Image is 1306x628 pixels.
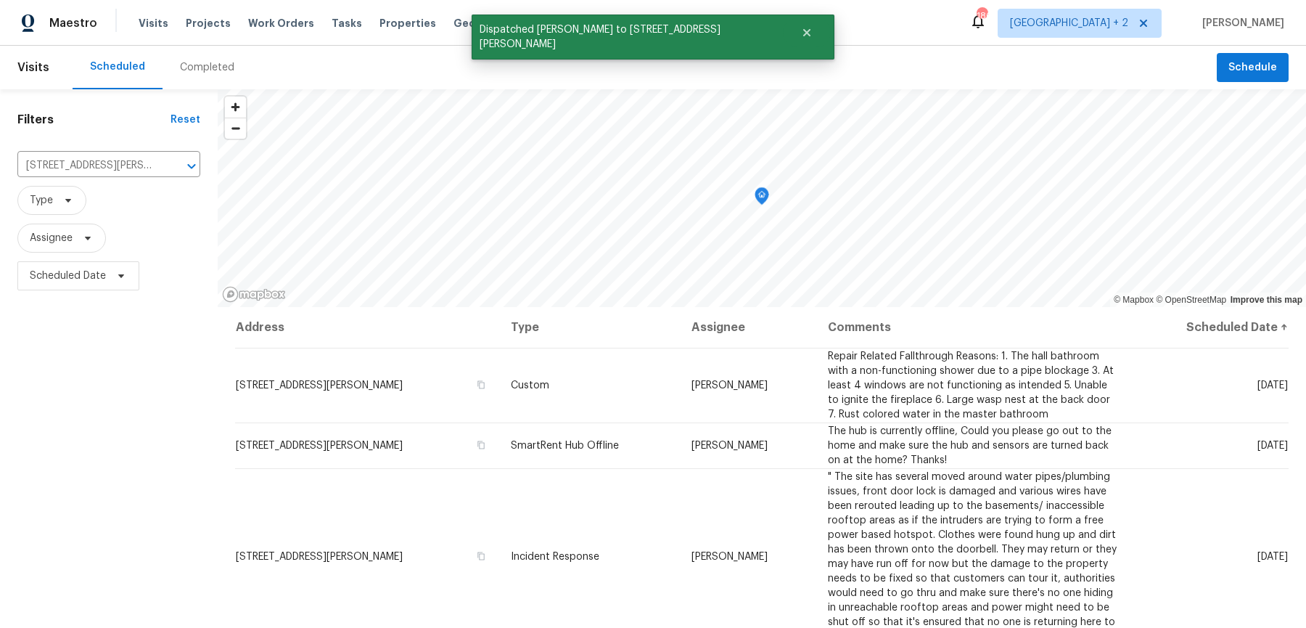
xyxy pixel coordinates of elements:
[1228,59,1277,77] span: Schedule
[816,307,1133,348] th: Comments
[186,16,231,30] span: Projects
[248,16,314,30] span: Work Orders
[225,97,246,118] button: Zoom in
[475,378,488,391] button: Copy Address
[236,380,403,391] span: [STREET_ADDRESS][PERSON_NAME]
[30,231,73,245] span: Assignee
[236,441,403,451] span: [STREET_ADDRESS][PERSON_NAME]
[30,193,53,208] span: Type
[30,269,106,283] span: Scheduled Date
[691,552,768,562] span: [PERSON_NAME]
[680,307,816,348] th: Assignee
[218,89,1306,307] canvas: Map
[511,552,599,562] span: Incident Response
[180,60,234,75] div: Completed
[691,441,768,451] span: [PERSON_NAME]
[828,426,1112,465] span: The hub is currently offline, Could you please go out to the home and make sure the hub and senso...
[1010,16,1128,30] span: [GEOGRAPHIC_DATA] + 2
[1257,380,1288,391] span: [DATE]
[472,15,783,60] span: Dispatched [PERSON_NAME] to [STREET_ADDRESS][PERSON_NAME]
[475,439,488,452] button: Copy Address
[1257,552,1288,562] span: [DATE]
[171,113,200,127] div: Reset
[236,552,403,562] span: [STREET_ADDRESS][PERSON_NAME]
[1196,16,1284,30] span: [PERSON_NAME]
[235,307,499,348] th: Address
[17,52,49,83] span: Visits
[828,351,1114,420] span: Repair Related Fallthrough Reasons: 1. The hall bathroom with a non-functioning shower due to a p...
[977,9,987,23] div: 186
[1217,53,1289,83] button: Schedule
[511,380,549,391] span: Custom
[1231,295,1302,305] a: Improve this map
[90,60,145,74] div: Scheduled
[499,307,680,348] th: Type
[1156,295,1226,305] a: OpenStreetMap
[379,16,436,30] span: Properties
[139,16,168,30] span: Visits
[49,16,97,30] span: Maestro
[225,118,246,139] button: Zoom out
[1257,441,1288,451] span: [DATE]
[1132,307,1289,348] th: Scheduled Date ↑
[475,550,488,563] button: Copy Address
[511,441,619,451] span: SmartRent Hub Offline
[222,286,286,303] a: Mapbox homepage
[17,155,160,177] input: Search for an address...
[332,18,362,28] span: Tasks
[1114,295,1154,305] a: Mapbox
[453,16,548,30] span: Geo Assignments
[783,18,831,47] button: Close
[755,187,769,210] div: Map marker
[17,113,171,127] h1: Filters
[691,380,768,391] span: [PERSON_NAME]
[181,156,202,176] button: Open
